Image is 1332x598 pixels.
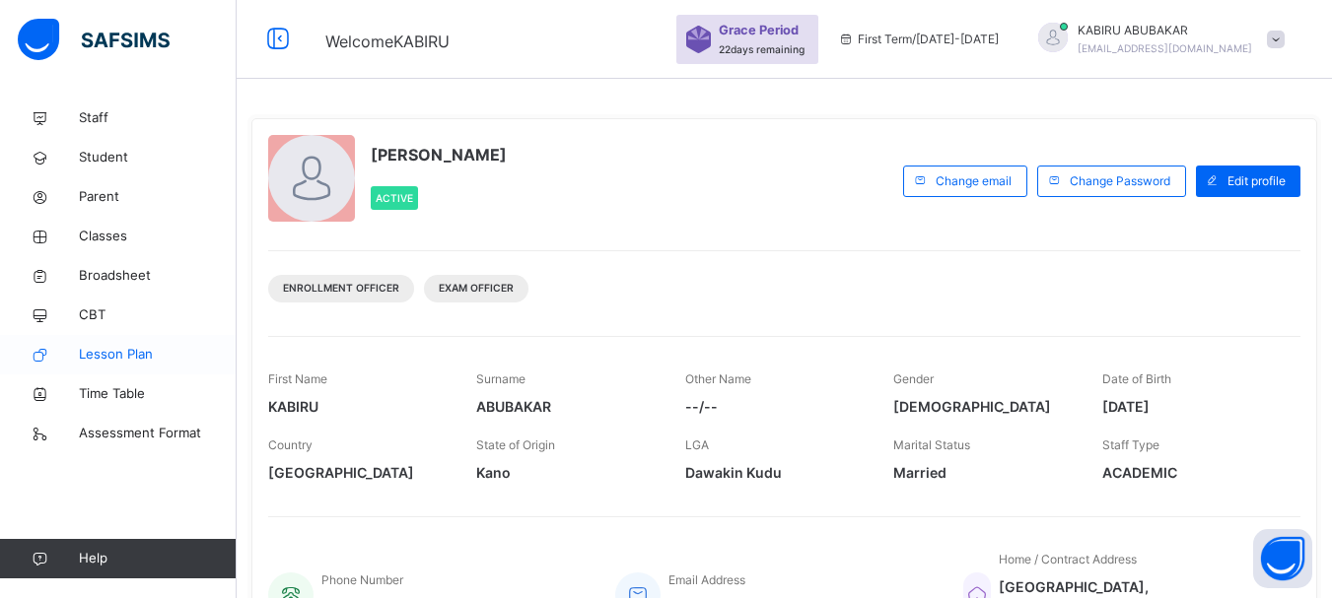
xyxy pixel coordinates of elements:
[719,43,805,55] span: 22 days remaining
[686,26,711,53] img: sticker-purple.71386a28dfed39d6af7621340158ba97.svg
[1102,437,1159,452] span: Staff Type
[371,143,507,166] span: [PERSON_NAME]
[79,108,237,128] span: Staff
[999,552,1137,566] span: Home / Contract Address
[685,371,751,386] span: Other Name
[1102,462,1281,483] span: ACADEMIC
[1227,172,1286,190] span: Edit profile
[79,227,237,246] span: Classes
[1078,22,1252,39] span: KABIRU ABUBAKAR
[668,572,745,587] span: Email Address
[79,148,237,167] span: Student
[476,437,555,452] span: State of Origin
[79,305,237,325] span: CBT
[1253,529,1312,588] button: Open asap
[476,396,655,417] span: ABUBAKAR
[79,345,237,365] span: Lesson Plan
[79,384,237,404] span: Time Table
[79,266,237,286] span: Broadsheet
[268,371,327,386] span: First Name
[1078,42,1252,54] span: [EMAIL_ADDRESS][DOMAIN_NAME]
[1070,172,1170,190] span: Change Password
[283,281,399,296] span: Enrollment Officer
[685,462,864,483] span: Dawakin Kudu
[79,549,236,568] span: Help
[1018,22,1295,57] div: KABIRUABUBAKAR
[719,21,799,39] span: Grace Period
[893,437,970,452] span: Marital Status
[685,437,709,452] span: LGA
[79,187,237,207] span: Parent
[376,192,413,204] span: Active
[476,371,526,386] span: Surname
[936,172,1012,190] span: Change email
[893,396,1072,417] span: [DEMOGRAPHIC_DATA]
[893,371,934,386] span: Gender
[893,462,1072,483] span: Married
[685,396,864,417] span: --/--
[439,281,514,296] span: Exam Officer
[1102,371,1171,386] span: Date of Birth
[325,32,450,51] span: Welcome KABIRU
[476,462,655,483] span: Kano
[79,424,237,443] span: Assessment Format
[268,462,447,483] span: [GEOGRAPHIC_DATA]
[268,396,447,417] span: KABIRU
[321,572,403,587] span: Phone Number
[18,19,170,60] img: safsims
[838,31,999,48] span: session/term information
[268,437,313,452] span: Country
[1102,396,1281,417] span: [DATE]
